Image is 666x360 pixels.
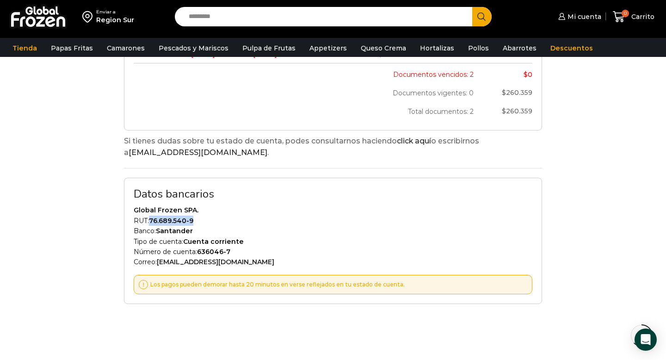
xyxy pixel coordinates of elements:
th: Documentos vigentes: 0 [347,84,479,102]
strong: 76.689.540-9 [149,217,193,225]
span: $ [502,107,506,115]
p: RUT: [134,216,532,226]
p: Los pagos pueden demorar hasta 20 minutos en verse reflejados en tu estado de cuenta. [148,280,405,289]
a: Pollos [463,39,493,57]
strong: 636046-7 [197,248,230,256]
bdi: 0 [524,70,532,79]
th: Total documentos: 2 [347,102,479,121]
img: address-field-icon.svg [82,9,96,25]
span: Mi cuenta [565,12,601,21]
a: [EMAIL_ADDRESS][DOMAIN_NAME] [157,258,274,266]
p: Correo: [134,257,532,267]
p: Si tienes dudas sobre tu estado de cuenta, podes consultarnos haciendo o escribirnos a . [124,135,542,159]
strong: Global Frozen SPA. [134,206,198,214]
a: Camarones [102,39,149,57]
a: Tienda [8,39,42,57]
span: $ [502,88,506,97]
bdi: 260.359 [502,88,532,97]
span: $ [524,70,528,79]
h2: Datos bancarios [134,187,532,201]
a: Pulpa de Frutas [238,39,300,57]
a: Hortalizas [415,39,459,57]
div: Open Intercom Messenger [635,329,657,351]
a: Papas Fritas [46,39,98,57]
a: Appetizers [305,39,351,57]
a: Queso Crema [356,39,411,57]
a: click aquí [397,137,431,145]
a: [EMAIL_ADDRESS][DOMAIN_NAME] [129,148,267,157]
a: Mi cuenta [556,7,601,26]
bdi: 260.359 [502,107,532,115]
a: Descuentos [546,39,598,57]
div: Enviar a [96,9,134,15]
strong: Cuenta corriente [183,237,244,246]
p: Número de cuenta: [134,247,532,257]
th: Documentos vencidos: 2 [347,63,479,84]
span: 0 [622,10,629,17]
p: Banco: [134,226,532,236]
strong: Santander [156,227,193,235]
a: Pescados y Mariscos [154,39,233,57]
a: Abarrotes [498,39,541,57]
span: Carrito [629,12,654,21]
div: Region Sur [96,15,134,25]
a: 0 Carrito [610,6,657,28]
p: Tipo de cuenta: [134,236,532,247]
button: Search button [472,7,492,26]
